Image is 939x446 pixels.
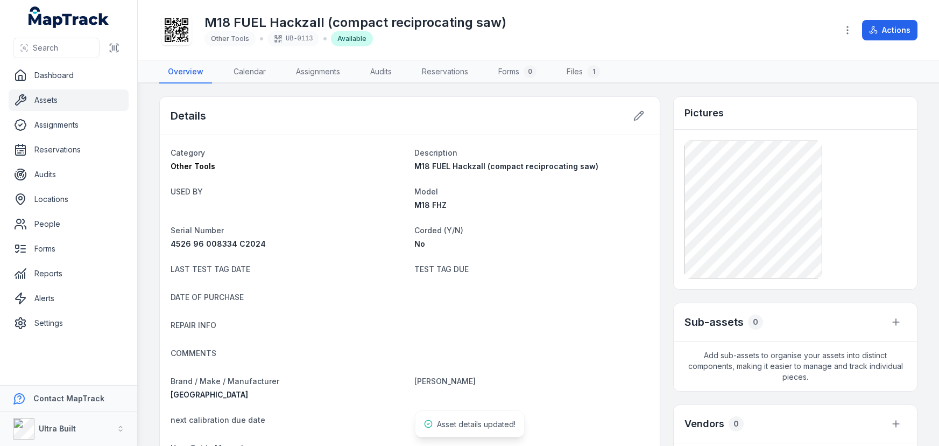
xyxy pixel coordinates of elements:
[225,61,274,83] a: Calendar
[414,148,457,157] span: Description
[9,263,129,284] a: Reports
[204,14,506,31] h1: M18 FUEL Hackzall (compact reciprocating saw)
[171,162,215,171] span: Other Tools
[171,415,265,424] span: next calibration due date
[674,342,917,391] span: Add sub-assets to organise your assets into distinct components, making it easier to manage and t...
[414,200,447,210] span: M18 FHZ
[9,189,129,210] a: Locations
[362,61,400,83] a: Audits
[414,239,425,248] span: No
[684,106,724,121] h3: Pictures
[171,264,250,274] span: LAST TEST TAG DATE
[9,139,129,161] a: Reservations
[9,213,129,235] a: People
[39,424,76,433] strong: Ultra Built
[267,31,319,46] div: UB-0113
[287,61,349,83] a: Assignments
[9,288,129,309] a: Alerts
[33,43,58,53] span: Search
[13,38,100,58] button: Search
[171,187,203,196] span: USED BY
[414,264,469,274] span: TEST TAG DUE
[171,377,279,386] span: Brand / Make / Manufacturer
[413,61,477,83] a: Reservations
[9,312,129,334] a: Settings
[29,6,109,28] a: MapTrack
[684,315,744,330] h2: Sub-assets
[171,239,266,248] span: 4526 96 008334 C2024
[171,292,244,302] span: DATE OF PURCHASE
[171,349,216,358] span: COMMENTS
[558,61,609,83] a: Files1
[159,61,212,83] a: Overview
[33,394,104,403] strong: Contact MapTrack
[9,114,129,136] a: Assignments
[331,31,373,46] div: Available
[414,226,463,235] span: Corded (Y/N)
[587,65,600,78] div: 1
[9,238,129,260] a: Forms
[171,390,248,399] span: [GEOGRAPHIC_DATA]
[862,20,917,40] button: Actions
[490,61,545,83] a: Forms0
[211,34,249,43] span: Other Tools
[9,89,129,111] a: Assets
[9,164,129,185] a: Audits
[171,226,224,235] span: Serial Number
[524,65,536,78] div: 0
[171,320,216,330] span: REPAIR INFO
[171,148,205,157] span: Category
[437,420,516,429] span: Asset details updated!
[171,108,206,123] h2: Details
[414,377,476,386] span: [PERSON_NAME]
[9,65,129,86] a: Dashboard
[414,162,598,171] span: M18 FUEL Hackzall (compact reciprocating saw)
[748,315,763,330] div: 0
[684,416,724,431] h3: Vendors
[414,187,438,196] span: Model
[729,416,744,431] div: 0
